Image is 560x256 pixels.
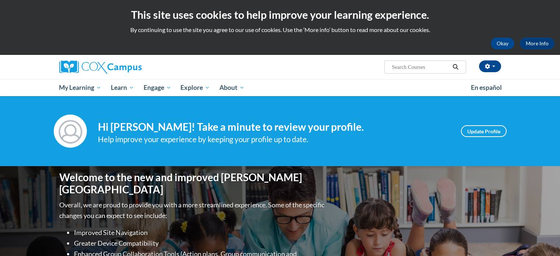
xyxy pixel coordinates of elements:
button: Search [450,63,461,71]
span: About [219,83,244,92]
span: En español [471,84,502,91]
a: Cox Campus [59,60,199,74]
h2: This site uses cookies to help improve your learning experience. [6,7,554,22]
a: En español [466,80,507,95]
a: Update Profile [461,125,507,137]
span: My Learning [59,83,101,92]
li: Improved Site Navigation [74,227,326,238]
img: Cox Campus [59,60,142,74]
a: Engage [139,79,176,96]
li: Greater Device Compatibility [74,238,326,249]
img: Profile Image [54,115,87,148]
p: By continuing to use the site you agree to our use of cookies. Use the ‘More info’ button to read... [6,26,554,34]
a: Explore [176,79,215,96]
input: Search Courses [391,63,450,71]
h1: Welcome to the new and improved [PERSON_NAME][GEOGRAPHIC_DATA] [59,171,326,196]
span: Explore [180,83,210,92]
a: About [215,79,249,96]
div: Help improve your experience by keeping your profile up to date. [98,133,450,145]
h4: Hi [PERSON_NAME]! Take a minute to review your profile. [98,121,450,133]
a: My Learning [54,79,106,96]
button: Okay [491,38,514,49]
p: Overall, we are proud to provide you with a more streamlined experience. Some of the specific cha... [59,200,326,221]
div: Main menu [48,79,512,96]
button: Account Settings [479,60,501,72]
span: Engage [144,83,171,92]
a: Learn [106,79,139,96]
a: More Info [520,38,554,49]
span: Learn [111,83,134,92]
